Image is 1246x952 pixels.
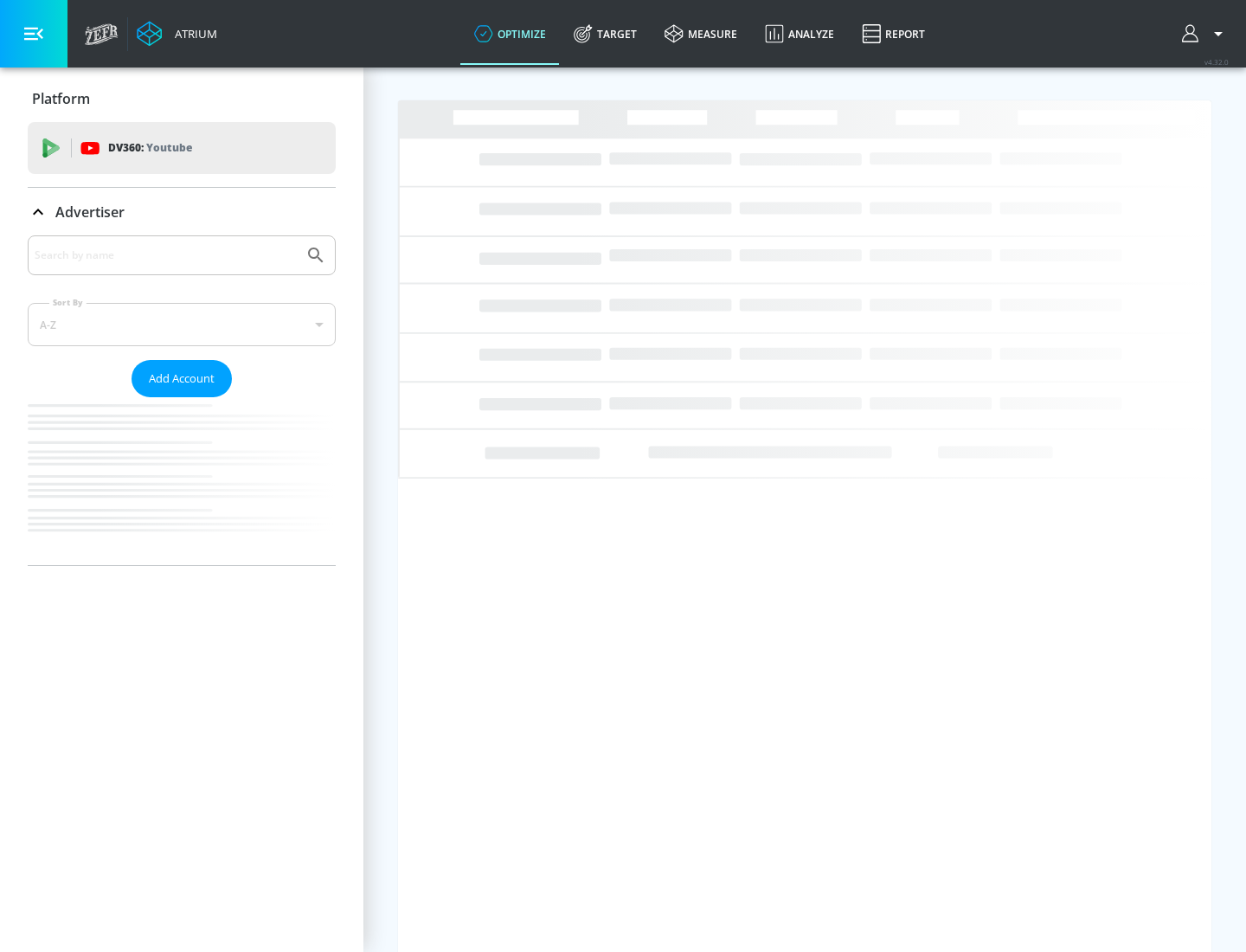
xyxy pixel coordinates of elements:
[28,122,336,174] div: DV360: Youtube
[137,21,217,47] a: Atrium
[49,297,87,308] label: Sort By
[35,244,297,267] input: Search by name
[460,3,560,65] a: optimize
[848,3,939,65] a: Report
[751,3,848,65] a: Analyze
[149,369,215,389] span: Add Account
[28,303,336,346] div: A-Z
[28,235,336,565] div: Advertiser
[146,138,192,157] p: Youtube
[32,89,90,108] p: Platform
[28,74,336,123] div: Platform
[132,360,232,397] button: Add Account
[1204,57,1229,67] span: v 4.32.0
[55,203,125,222] p: Advertiser
[28,188,336,236] div: Advertiser
[560,3,651,65] a: Target
[651,3,751,65] a: measure
[28,397,336,565] nav: list of Advertiser
[108,138,192,158] p: DV360:
[168,26,217,42] div: Atrium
